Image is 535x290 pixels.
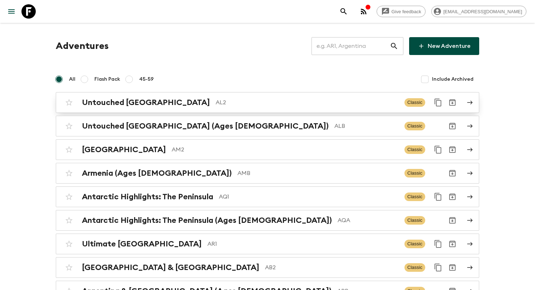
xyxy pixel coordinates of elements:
[445,166,460,180] button: Archive
[431,6,526,17] div: [EMAIL_ADDRESS][DOMAIN_NAME]
[207,240,399,248] p: AR1
[431,237,445,251] button: Duplicate for 45-59
[404,98,425,107] span: Classic
[337,4,351,19] button: search adventures
[338,216,399,225] p: AQA
[56,163,479,184] a: Armenia (Ages [DEMOGRAPHIC_DATA])AMBClassicArchive
[445,95,460,110] button: Archive
[237,169,399,177] p: AMB
[56,234,479,254] a: Ultimate [GEOGRAPHIC_DATA]AR1ClassicDuplicate for 45-59Archive
[56,186,479,207] a: Antarctic Highlights: The PeninsulaAQ1ClassicDuplicate for 45-59Archive
[404,169,425,177] span: Classic
[409,37,479,55] a: New Adventure
[440,9,526,14] span: [EMAIL_ADDRESS][DOMAIN_NAME]
[82,192,213,201] h2: Antarctic Highlights: The Peninsula
[445,142,460,157] button: Archive
[69,76,75,83] span: All
[82,169,232,178] h2: Armenia (Ages [DEMOGRAPHIC_DATA])
[139,76,154,83] span: 45-59
[431,190,445,204] button: Duplicate for 45-59
[445,213,460,227] button: Archive
[56,139,479,160] a: [GEOGRAPHIC_DATA]AM2ClassicDuplicate for 45-59Archive
[404,216,425,225] span: Classic
[311,36,390,56] input: e.g. AR1, Argentina
[404,122,425,130] span: Classic
[4,4,19,19] button: menu
[265,263,399,272] p: AB2
[388,9,425,14] span: Give feedback
[56,92,479,113] a: Untouched [GEOGRAPHIC_DATA]AL2ClassicDuplicate for 45-59Archive
[82,145,166,154] h2: [GEOGRAPHIC_DATA]
[404,240,425,248] span: Classic
[82,239,202,249] h2: Ultimate [GEOGRAPHIC_DATA]
[82,263,259,272] h2: [GEOGRAPHIC_DATA] & [GEOGRAPHIC_DATA]
[172,145,399,154] p: AM2
[377,6,426,17] a: Give feedback
[445,190,460,204] button: Archive
[56,210,479,231] a: Antarctic Highlights: The Peninsula (Ages [DEMOGRAPHIC_DATA])AQAClassicArchive
[334,122,399,130] p: ALB
[445,237,460,251] button: Archive
[56,257,479,278] a: [GEOGRAPHIC_DATA] & [GEOGRAPHIC_DATA]AB2ClassicDuplicate for 45-59Archive
[431,142,445,157] button: Duplicate for 45-59
[82,98,210,107] h2: Untouched [GEOGRAPHIC_DATA]
[82,216,332,225] h2: Antarctic Highlights: The Peninsula (Ages [DEMOGRAPHIC_DATA])
[82,121,329,131] h2: Untouched [GEOGRAPHIC_DATA] (Ages [DEMOGRAPHIC_DATA])
[216,98,399,107] p: AL2
[445,260,460,275] button: Archive
[404,145,425,154] span: Classic
[431,260,445,275] button: Duplicate for 45-59
[56,39,109,53] h1: Adventures
[431,95,445,110] button: Duplicate for 45-59
[94,76,120,83] span: Flash Pack
[56,116,479,136] a: Untouched [GEOGRAPHIC_DATA] (Ages [DEMOGRAPHIC_DATA])ALBClassicArchive
[219,192,399,201] p: AQ1
[432,76,473,83] span: Include Archived
[404,263,425,272] span: Classic
[445,119,460,133] button: Archive
[404,192,425,201] span: Classic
